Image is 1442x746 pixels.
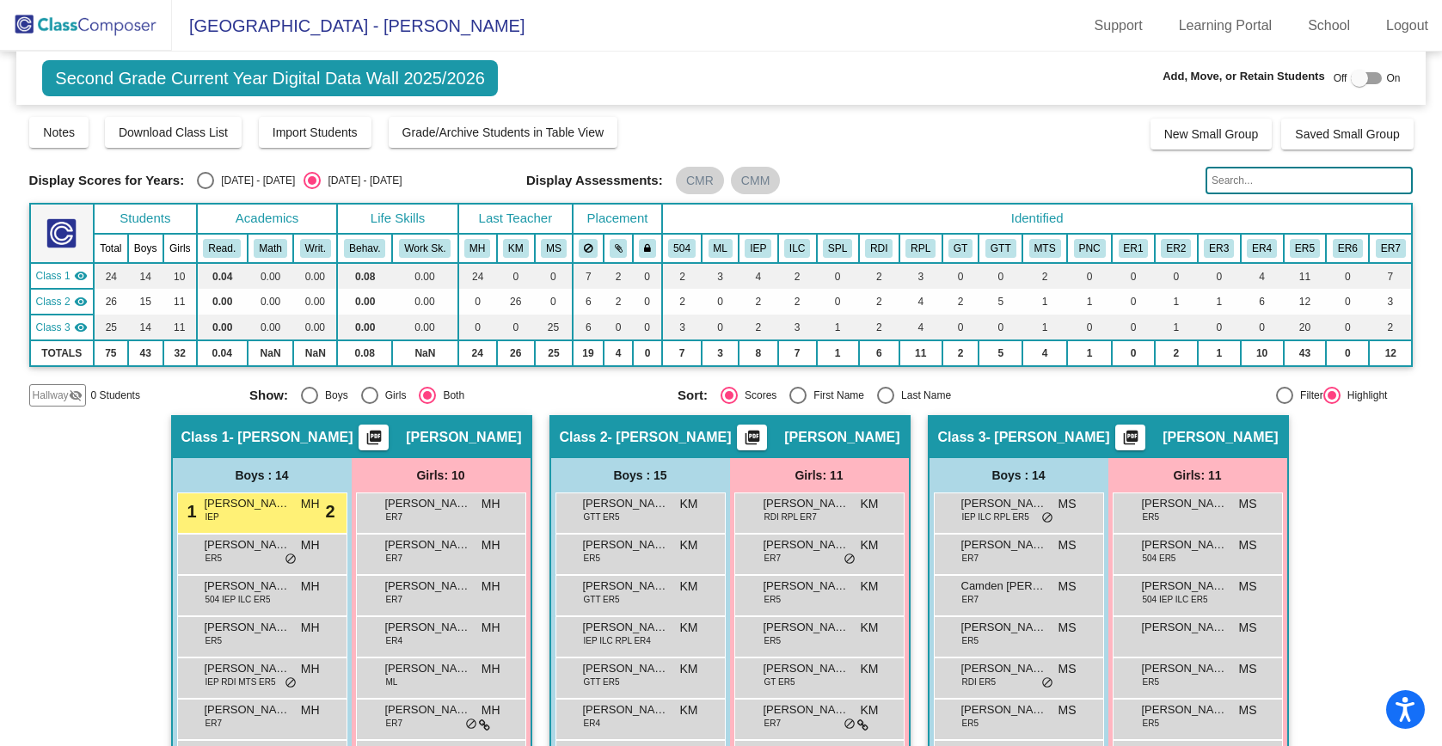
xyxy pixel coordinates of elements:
th: Individualized Education Plan [739,234,778,263]
span: Notes [43,125,75,139]
td: 20 [1284,315,1327,340]
th: Integrated Learning Center [778,234,817,263]
td: 0 [633,315,662,340]
span: Off [1334,70,1347,86]
td: 26 [94,289,128,315]
td: 0.08 [337,340,392,366]
div: Both [436,388,464,403]
td: 25 [535,315,573,340]
th: Keep with students [604,234,634,263]
td: 2 [778,263,817,289]
td: 1 [1198,340,1241,366]
td: 0 [979,263,1022,289]
td: 0.00 [337,315,392,340]
td: 24 [94,263,128,289]
td: 7 [662,340,702,366]
div: Boys : 15 [551,458,730,492]
span: Import Students [273,125,358,139]
span: ER7 [386,511,402,523]
td: 0.04 [197,263,248,289]
span: 2 [325,498,334,524]
td: 0.00 [293,263,337,289]
button: Print Students Details [1115,425,1145,450]
td: 26 [497,289,535,315]
th: IEP Only in Speech/Language [817,234,859,263]
td: 0 [1326,263,1369,289]
mat-icon: picture_as_pdf [1120,429,1141,453]
td: 0.04 [197,340,248,366]
span: MH [301,536,320,554]
td: 0 [535,263,573,289]
span: MS [1058,495,1077,513]
td: 0 [458,315,497,340]
span: MS [1239,495,1257,513]
td: 1 [817,340,859,366]
span: Second Grade Current Year Digital Data Wall 2025/2026 [42,60,498,96]
th: GT Talent Pool [979,234,1022,263]
td: 4 [1241,263,1284,289]
td: 5 [979,340,1022,366]
button: ER2 [1161,239,1191,258]
span: KM [861,495,879,513]
span: [PERSON_NAME] [583,536,669,553]
span: [PERSON_NAME] [205,495,291,512]
td: 2 [859,315,899,340]
span: Hallway [33,388,69,403]
span: - [PERSON_NAME] [608,429,732,446]
div: Girls: 11 [730,458,909,492]
td: 0 [1198,315,1241,340]
span: RDI RPL ER7 [764,511,817,523]
th: Last Teacher [458,204,573,234]
span: Display Assessments: [526,173,663,188]
td: 0 [1067,263,1112,289]
td: 19 [573,340,604,366]
td: 2 [739,315,778,340]
td: 1 [1155,315,1198,340]
th: Total [94,234,128,263]
td: 0 [1198,263,1241,289]
td: 12 [1369,340,1412,366]
button: ML [709,239,733,258]
span: MS [1058,536,1077,554]
th: Referred to MTSS Team [1022,234,1067,263]
span: KM [680,495,698,513]
span: On [1386,70,1400,86]
td: 15 [128,289,163,315]
td: 0 [702,289,739,315]
td: 0 [942,263,979,289]
th: Kim Murphy [497,234,535,263]
div: [DATE] - [DATE] [321,173,402,188]
td: 2 [942,289,979,315]
button: Work Sk. [399,239,451,258]
td: 0 [458,289,497,315]
td: 6 [573,315,604,340]
td: 0 [1112,340,1155,366]
span: [PERSON_NAME] [406,429,521,446]
span: [PERSON_NAME] [583,495,669,512]
span: Class 3 [938,429,986,446]
button: MH [464,239,490,258]
button: RPL [905,239,936,258]
td: 1 [817,315,859,340]
th: Gifted/Talented [942,234,979,263]
td: 4 [604,340,634,366]
span: [PERSON_NAME] [784,429,899,446]
mat-icon: picture_as_pdf [742,429,763,453]
button: Writ. [300,239,331,258]
span: ER7 [386,552,402,565]
span: [PERSON_NAME] [1142,536,1228,553]
td: 1 [1022,315,1067,340]
td: 14 [128,315,163,340]
button: ER4 [1247,239,1277,258]
div: Girls [378,388,407,403]
input: Search... [1206,167,1413,194]
button: Read. [203,239,241,258]
td: 7 [1369,263,1412,289]
td: 0 [1326,315,1369,340]
td: 2 [778,289,817,315]
td: 0.00 [337,289,392,315]
td: 10 [163,263,197,289]
td: 2 [859,263,899,289]
button: GT [948,239,973,258]
th: Multiple [1369,234,1412,263]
